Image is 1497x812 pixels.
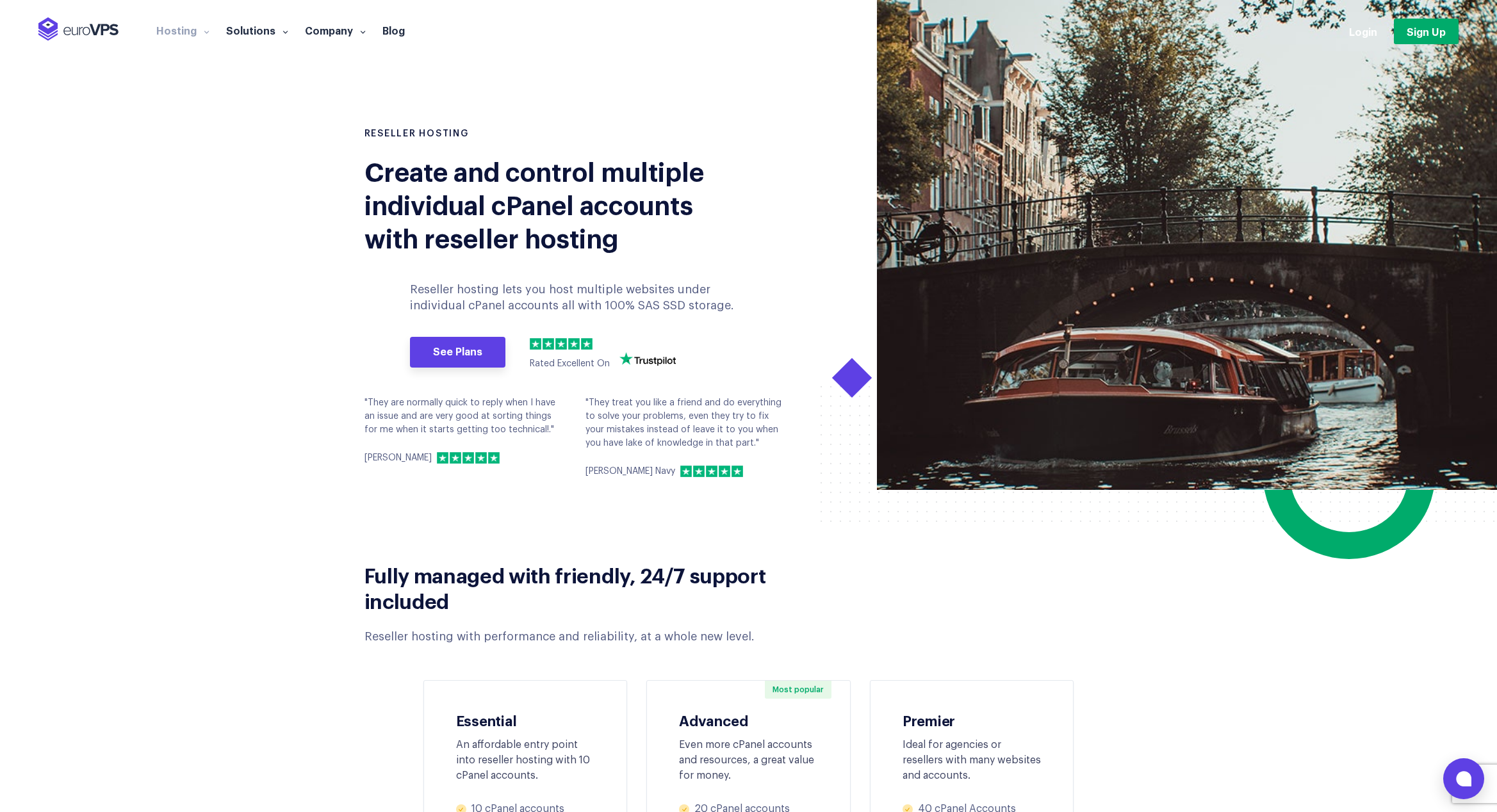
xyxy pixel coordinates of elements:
[462,452,474,464] img: 3
[364,154,720,254] div: Create and control multiple individual cPanel accounts with reseller hosting
[1443,758,1484,799] button: Open chat window
[680,466,692,477] img: 1
[450,452,461,464] img: 2
[488,452,500,464] img: 5
[585,396,787,478] div: "They treat you like a friend and do everything to solve your problems, even they try to fix your...
[475,452,487,464] img: 4
[555,338,567,350] img: 3
[765,681,831,699] span: Most popular
[903,712,1042,727] h3: Premier
[706,466,717,477] img: 3
[364,562,805,613] h2: Fully managed with friendly, 24/7 support included
[297,24,374,37] a: Company
[456,712,595,727] h3: Essential
[719,466,730,477] img: 4
[218,24,297,37] a: Solutions
[1394,19,1459,44] a: Sign Up
[679,737,818,783] div: Even more cPanel accounts and resources, a great value for money.
[410,337,505,368] a: See Plans
[437,452,448,464] img: 1
[693,466,705,477] img: 2
[568,338,580,350] img: 4
[903,737,1042,783] div: Ideal for agencies or resellers with many websites and accounts.
[581,338,593,350] img: 5
[530,359,610,368] span: Rated Excellent On
[543,338,554,350] img: 2
[679,712,818,727] h3: Advanced
[374,24,413,37] a: Blog
[148,24,218,37] a: Hosting
[732,466,743,477] img: 5
[585,465,675,478] p: [PERSON_NAME] Navy
[364,128,739,141] h1: RESELLER HOSTING
[364,451,432,465] p: [PERSON_NAME]
[456,737,595,783] div: An affordable entry point into reseller hosting with 10 cPanel accounts.
[530,338,541,350] img: 1
[1349,24,1377,38] a: Login
[364,629,805,645] div: Reseller hosting with performance and reliability, at a whole new level.
[38,17,119,41] img: EuroVPS
[410,282,739,314] p: Reseller hosting lets you host multiple websites under individual cPanel accounts all with 100% S...
[364,396,566,465] div: "They are normally quick to reply when I have an issue and are very good at sorting things for me...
